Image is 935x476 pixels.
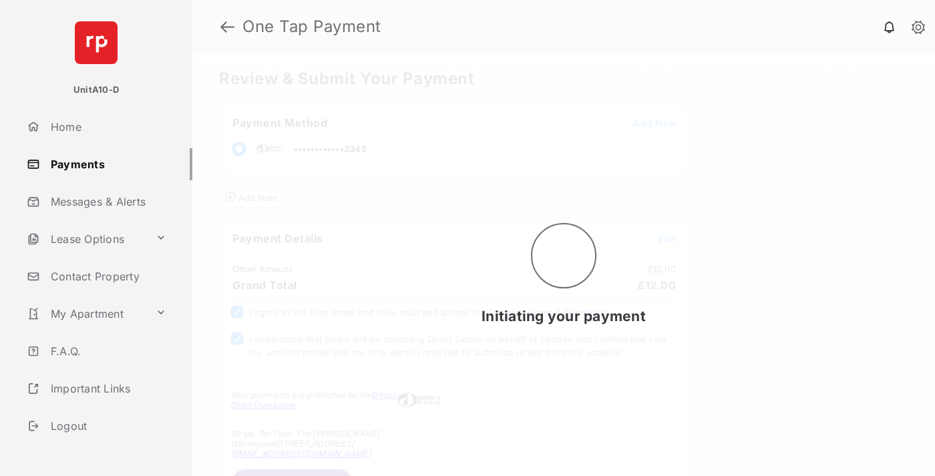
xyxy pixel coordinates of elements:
[21,148,192,180] a: Payments
[21,410,192,442] a: Logout
[21,223,150,255] a: Lease Options
[482,308,646,324] span: Initiating your payment
[75,21,118,64] img: svg+xml;base64,PHN2ZyB4bWxucz0iaHR0cDovL3d3dy53My5vcmcvMjAwMC9zdmciIHdpZHRoPSI2NCIgaGVpZ2h0PSI2NC...
[21,298,150,330] a: My Apartment
[21,260,192,292] a: Contact Property
[73,83,119,97] p: UnitA10-D
[242,19,381,35] strong: One Tap Payment
[21,335,192,367] a: F.A.Q.
[21,111,192,143] a: Home
[21,373,172,405] a: Important Links
[21,186,192,218] a: Messages & Alerts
